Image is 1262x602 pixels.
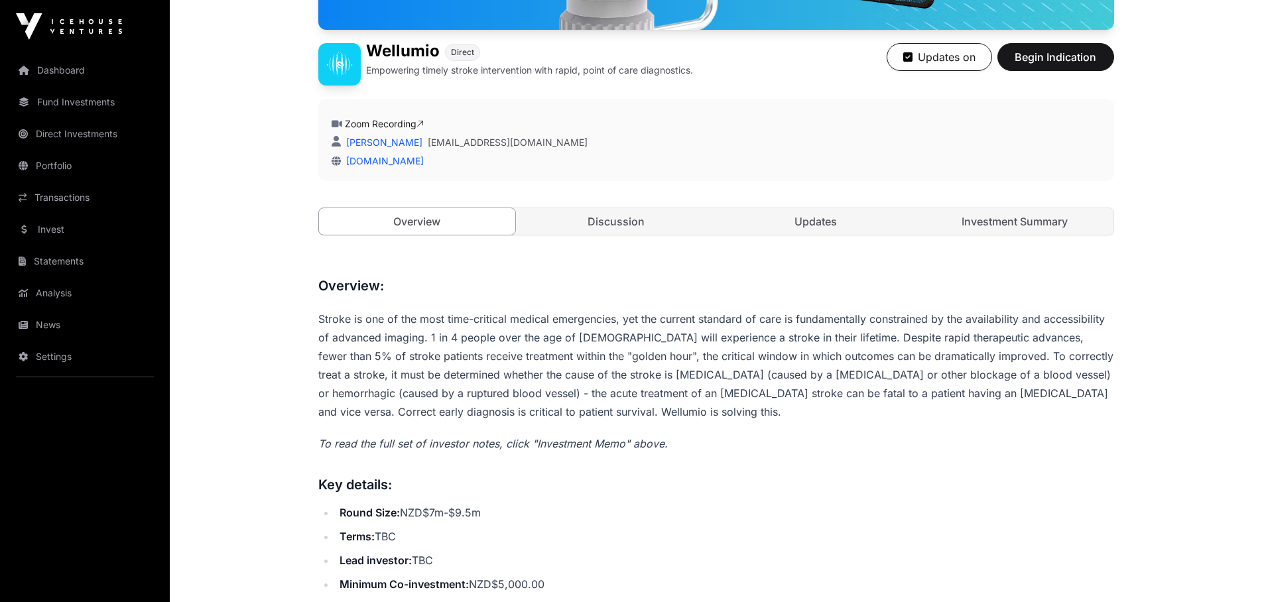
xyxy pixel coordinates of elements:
[318,474,1114,495] h3: Key details:
[1196,538,1262,602] iframe: Chat Widget
[11,56,159,85] a: Dashboard
[366,43,440,61] h1: Wellumio
[340,506,400,519] strong: Round Size:
[318,437,668,450] em: To read the full set of investor notes, click "Investment Memo" above.
[336,575,1114,593] li: NZD$5,000.00
[1014,49,1098,65] span: Begin Indication
[341,155,424,166] a: [DOMAIN_NAME]
[366,64,693,77] p: Empowering timely stroke intervention with rapid, point of care diagnostics.
[451,47,474,58] span: Direct
[318,43,361,86] img: Wellumio
[340,577,469,591] strong: Minimum Co-investment:
[11,183,159,212] a: Transactions
[340,530,375,543] strong: Terms:
[336,503,1114,522] li: NZD$7m-$9.5m
[11,215,159,244] a: Invest
[340,554,409,567] strong: Lead investor
[997,56,1114,70] a: Begin Indication
[428,136,588,149] a: [EMAIL_ADDRESS][DOMAIN_NAME]
[318,310,1114,421] p: Stroke is one of the most time-critical medical emergencies, yet the current standard of care is ...
[318,275,1114,296] h3: Overview:
[11,88,159,117] a: Fund Investments
[887,43,992,71] button: Updates on
[345,118,424,129] a: Zoom Recording
[319,208,1113,235] nav: Tabs
[11,310,159,339] a: News
[409,554,412,567] strong: :
[997,43,1114,71] button: Begin Indication
[11,247,159,276] a: Statements
[11,119,159,149] a: Direct Investments
[318,208,517,235] a: Overview
[344,137,422,148] a: [PERSON_NAME]
[718,208,915,235] a: Updates
[336,527,1114,546] li: TBC
[16,13,122,40] img: Icehouse Ventures Logo
[336,551,1114,570] li: TBC
[11,151,159,180] a: Portfolio
[518,208,715,235] a: Discussion
[916,208,1113,235] a: Investment Summary
[11,342,159,371] a: Settings
[11,278,159,308] a: Analysis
